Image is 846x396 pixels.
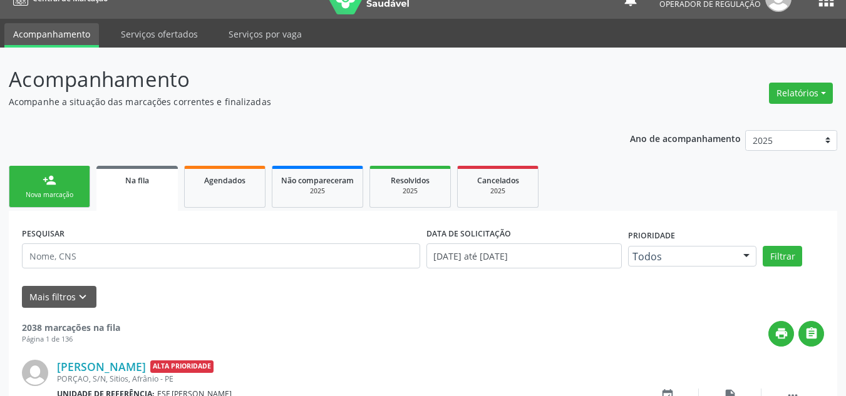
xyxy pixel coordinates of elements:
[9,95,589,108] p: Acompanhe a situação das marcações correntes e finalizadas
[57,360,146,373] a: [PERSON_NAME]
[57,373,636,384] div: PORÇAO, S/N, Sitios, Afrânio - PE
[769,83,833,104] button: Relatórios
[632,250,731,263] span: Todos
[22,286,96,308] button: Mais filtroskeyboard_arrow_down
[220,23,311,45] a: Serviços por vaga
[281,186,354,196] div: 2025
[379,186,441,196] div: 2025
[204,175,245,186] span: Agendados
[22,243,420,268] input: Nome, CNS
[768,321,794,347] button: print
[798,321,824,347] button: 
[43,173,56,187] div: person_add
[22,224,64,243] label: PESQUISAR
[150,360,214,373] span: Alta Prioridade
[22,334,120,345] div: Página 1 de 136
[125,175,149,186] span: Na fila
[467,186,529,196] div: 2025
[18,190,81,200] div: Nova marcação
[426,243,622,268] input: Selecione um intervalo
[281,175,354,186] span: Não compareceram
[763,246,802,267] button: Filtrar
[775,327,788,340] i: print
[630,130,741,146] p: Ano de acompanhamento
[391,175,430,186] span: Resolvidos
[4,23,99,48] a: Acompanhamento
[9,64,589,95] p: Acompanhamento
[628,226,675,246] label: Prioridade
[22,322,120,333] strong: 2038 marcações na fila
[426,224,511,243] label: DATA DE SOLICITAÇÃO
[805,327,818,340] i: 
[112,23,207,45] a: Serviços ofertados
[76,290,90,304] i: keyboard_arrow_down
[477,175,519,186] span: Cancelados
